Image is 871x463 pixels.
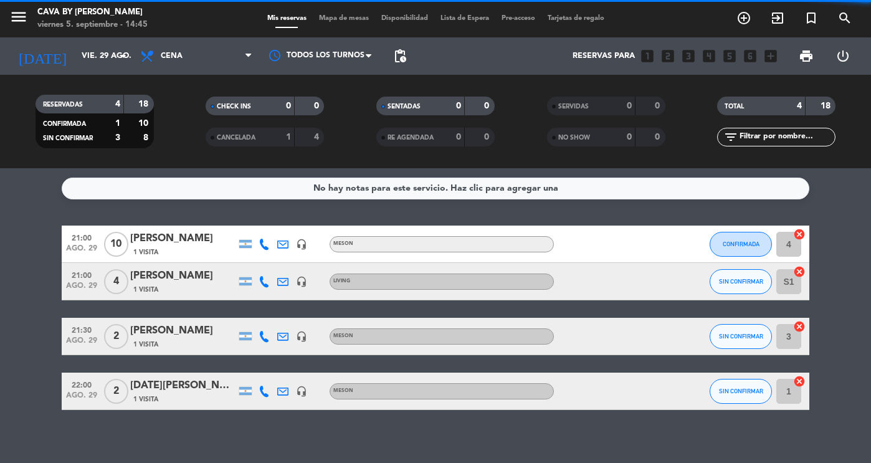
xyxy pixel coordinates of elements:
[710,269,772,294] button: SIN CONFIRMAR
[133,394,158,404] span: 1 Visita
[333,333,353,338] span: MESON
[719,388,763,394] span: SIN CONFIRMAR
[388,103,421,110] span: SENTADAS
[138,100,151,108] strong: 18
[655,133,662,141] strong: 0
[286,102,291,110] strong: 0
[719,278,763,285] span: SIN CONFIRMAR
[115,133,120,142] strong: 3
[296,386,307,397] i: headset_mic
[495,15,541,22] span: Pre-acceso
[66,377,97,391] span: 22:00
[333,388,353,393] span: MESON
[710,232,772,257] button: CONFIRMADA
[43,102,83,108] span: RESERVADAS
[793,265,806,278] i: cancel
[793,375,806,388] i: cancel
[655,102,662,110] strong: 0
[217,103,251,110] span: CHECK INS
[738,130,835,144] input: Filtrar por nombre...
[138,119,151,128] strong: 10
[9,7,28,31] button: menu
[104,379,128,404] span: 2
[37,19,148,31] div: viernes 5. septiembre - 14:45
[37,6,148,19] div: Cava by [PERSON_NAME]
[66,244,97,259] span: ago. 29
[736,11,751,26] i: add_circle_outline
[837,11,852,26] i: search
[66,322,97,337] span: 21:30
[434,15,495,22] span: Lista de Espera
[375,15,434,22] span: Disponibilidad
[104,269,128,294] span: 4
[484,102,492,110] strong: 0
[43,121,86,127] span: CONFIRMADA
[261,15,313,22] span: Mis reservas
[143,133,151,142] strong: 8
[393,49,407,64] span: pending_actions
[133,340,158,350] span: 1 Visita
[104,232,128,257] span: 10
[835,49,850,64] i: power_settings_new
[66,337,97,351] span: ago. 29
[725,103,744,110] span: TOTAL
[333,241,353,246] span: MESON
[723,241,759,247] span: CONFIRMADA
[286,133,291,141] strong: 1
[115,100,120,108] strong: 4
[296,276,307,287] i: headset_mic
[723,130,738,145] i: filter_list
[763,48,779,64] i: add_box
[161,52,183,60] span: Cena
[821,102,833,110] strong: 18
[388,135,434,141] span: RE AGENDADA
[130,378,236,394] div: [DATE][PERSON_NAME]
[296,239,307,250] i: headset_mic
[296,331,307,342] i: headset_mic
[333,279,350,284] span: LIVING
[558,135,590,141] span: NO SHOW
[799,49,814,64] span: print
[639,48,655,64] i: looks_one
[680,48,697,64] i: looks_3
[660,48,676,64] i: looks_two
[130,268,236,284] div: [PERSON_NAME]
[721,48,738,64] i: looks_5
[130,323,236,339] div: [PERSON_NAME]
[701,48,717,64] i: looks_4
[130,231,236,247] div: [PERSON_NAME]
[66,230,97,244] span: 21:00
[104,324,128,349] span: 2
[66,391,97,406] span: ago. 29
[133,247,158,257] span: 1 Visita
[116,49,131,64] i: arrow_drop_down
[9,42,75,70] i: [DATE]
[314,102,321,110] strong: 0
[793,228,806,241] i: cancel
[484,133,492,141] strong: 0
[797,102,802,110] strong: 4
[133,285,158,295] span: 1 Visita
[217,135,255,141] span: CANCELADA
[825,37,862,75] div: LOG OUT
[710,379,772,404] button: SIN CONFIRMAR
[115,119,120,128] strong: 1
[627,102,632,110] strong: 0
[314,133,321,141] strong: 4
[456,133,461,141] strong: 0
[573,51,635,61] span: Reservas para
[627,133,632,141] strong: 0
[719,333,763,340] span: SIN CONFIRMAR
[66,282,97,296] span: ago. 29
[43,135,93,141] span: SIN CONFIRMAR
[9,7,28,26] i: menu
[456,102,461,110] strong: 0
[793,320,806,333] i: cancel
[541,15,611,22] span: Tarjetas de regalo
[742,48,758,64] i: looks_6
[710,324,772,349] button: SIN CONFIRMAR
[558,103,589,110] span: SERVIDAS
[66,267,97,282] span: 21:00
[804,11,819,26] i: turned_in_not
[313,181,558,196] div: No hay notas para este servicio. Haz clic para agregar una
